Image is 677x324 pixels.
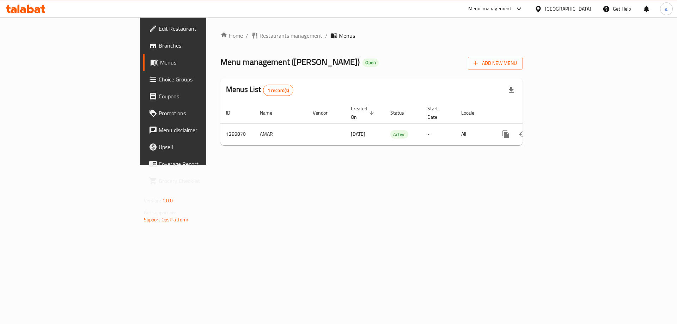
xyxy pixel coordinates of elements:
[143,155,254,172] a: Coverage Report
[143,139,254,155] a: Upsell
[514,126,531,143] button: Change Status
[362,59,379,67] div: Open
[159,24,248,33] span: Edit Restaurant
[665,5,667,13] span: a
[220,102,571,145] table: enhanced table
[143,88,254,105] a: Coupons
[313,109,337,117] span: Vendor
[226,84,293,96] h2: Menus List
[159,143,248,151] span: Upsell
[468,57,523,70] button: Add New Menu
[260,109,281,117] span: Name
[159,92,248,100] span: Coupons
[390,130,408,139] span: Active
[339,31,355,40] span: Menus
[144,208,176,217] span: Get support on:
[325,31,328,40] li: /
[492,102,571,124] th: Actions
[427,104,447,121] span: Start Date
[254,123,307,145] td: AMAR
[159,75,248,84] span: Choice Groups
[461,109,483,117] span: Locale
[498,126,514,143] button: more
[143,71,254,88] a: Choice Groups
[159,109,248,117] span: Promotions
[143,54,254,71] a: Menus
[162,196,173,205] span: 1.0.0
[263,85,294,96] div: Total records count
[351,129,365,139] span: [DATE]
[456,123,492,145] td: All
[159,177,248,185] span: Grocery Checklist
[351,104,376,121] span: Created On
[143,105,254,122] a: Promotions
[220,54,360,70] span: Menu management ( [PERSON_NAME] )
[144,196,161,205] span: Version:
[159,160,248,168] span: Coverage Report
[143,172,254,189] a: Grocery Checklist
[144,215,189,224] a: Support.OpsPlatform
[422,123,456,145] td: -
[503,82,520,99] div: Export file
[362,60,379,66] span: Open
[143,20,254,37] a: Edit Restaurant
[159,41,248,50] span: Branches
[474,59,517,68] span: Add New Menu
[159,126,248,134] span: Menu disclaimer
[263,87,293,94] span: 1 record(s)
[251,31,322,40] a: Restaurants management
[468,5,512,13] div: Menu-management
[390,109,413,117] span: Status
[143,122,254,139] a: Menu disclaimer
[220,31,523,40] nav: breadcrumb
[545,5,591,13] div: [GEOGRAPHIC_DATA]
[260,31,322,40] span: Restaurants management
[160,58,248,67] span: Menus
[143,37,254,54] a: Branches
[226,109,239,117] span: ID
